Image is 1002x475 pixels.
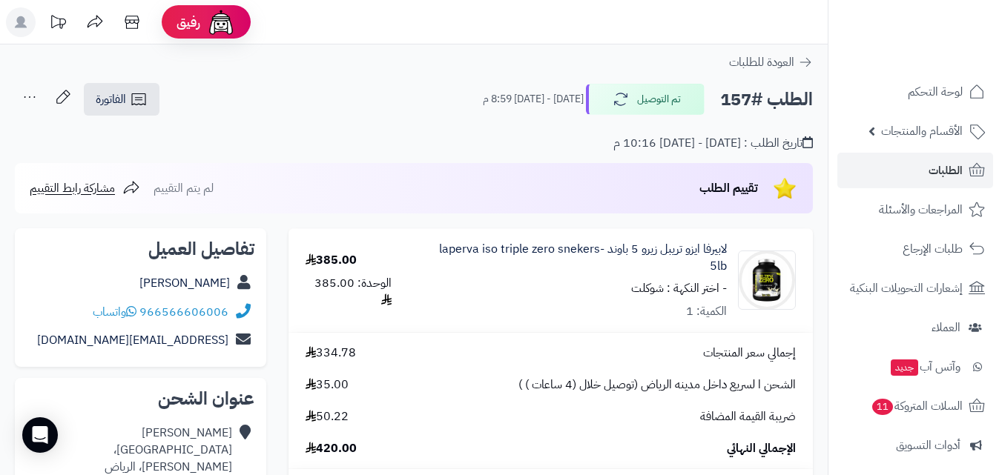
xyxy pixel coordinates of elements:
span: جديد [891,359,918,376]
span: تقييم الطلب [699,179,758,197]
a: أدوات التسويق [837,428,993,463]
div: Open Intercom Messenger [22,417,58,453]
span: إشعارات التحويلات البنكية [850,278,963,299]
span: ضريبة القيمة المضافة [700,408,796,425]
small: - اختر النكهة : شوكلت [631,279,727,297]
span: 50.22 [306,408,349,425]
img: logo-2.png [901,33,988,64]
div: الوحدة: 385.00 [306,275,392,309]
img: ai-face.png [206,7,236,37]
span: 420.00 [306,440,357,457]
div: تاريخ الطلب : [DATE] - [DATE] 10:16 م [613,135,813,152]
span: 334.78 [306,345,356,362]
a: الفاتورة [84,83,159,116]
a: العملاء [837,310,993,345]
span: إجمالي سعر المنتجات [703,345,796,362]
a: 966566606006 [139,303,228,321]
span: 35.00 [306,376,349,393]
a: [PERSON_NAME] [139,274,230,292]
span: رفيق [177,13,200,31]
span: 11 [872,399,894,416]
a: وآتس آبجديد [837,349,993,385]
span: وآتس آب [889,356,960,377]
a: المراجعات والأسئلة [837,192,993,227]
a: واتساب [93,303,136,321]
div: 385.00 [306,252,357,269]
a: لوحة التحكم [837,74,993,110]
a: إشعارات التحويلات البنكية [837,270,993,306]
span: المراجعات والأسئلة [879,199,963,220]
span: العملاء [932,317,960,338]
span: لم يتم التقييم [154,179,214,197]
div: الكمية: 1 [686,303,727,320]
span: أدوات التسويق [896,435,960,456]
a: مشاركة رابط التقييم [30,179,140,197]
span: السلات المتروكة [871,396,963,416]
span: لوحة التحكم [908,82,963,102]
span: العودة للطلبات [729,53,794,71]
span: الشحن ا لسريع داخل مدينه الرياض (توصيل خلال (4 ساعات ) ) [518,376,796,393]
a: العودة للطلبات [729,53,813,71]
span: الفاتورة [96,90,126,108]
a: لابيرفا ايزو تريبل زيرو 5 باوند -laperva iso triple zero snekers 5lb [426,241,727,275]
a: تحديثات المنصة [39,7,76,41]
a: طلبات الإرجاع [837,231,993,267]
img: 1540a149ef14d801c4e8bc7ea27c4333c0-90x90.jpg [739,250,795,310]
span: الأقسام والمنتجات [881,121,963,142]
span: مشاركة رابط التقييم [30,179,115,197]
a: الطلبات [837,153,993,188]
a: [EMAIL_ADDRESS][DOMAIN_NAME] [37,331,228,349]
a: السلات المتروكة11 [837,388,993,424]
button: تم التوصيل [586,84,705,115]
span: الطلبات [929,160,963,181]
h2: عنوان الشحن [27,390,254,408]
small: [DATE] - [DATE] 8:59 م [483,92,584,107]
h2: تفاصيل العميل [27,240,254,258]
span: طلبات الإرجاع [903,239,963,259]
h2: الطلب #157 [720,84,813,115]
span: الإجمالي النهائي [727,440,796,457]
